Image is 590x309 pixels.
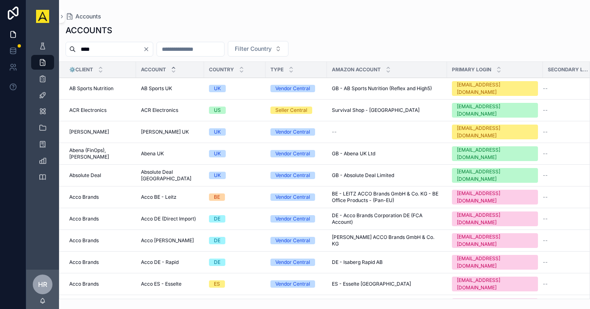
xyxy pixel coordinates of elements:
[275,150,310,157] div: Vendor Central
[141,237,194,244] span: Acco [PERSON_NAME]
[141,169,199,182] span: Absolute Deal [GEOGRAPHIC_DATA]
[141,259,179,266] span: Acco DE - Rapid
[141,107,178,114] span: ACR Electronics
[214,172,221,179] div: UK
[457,255,533,270] div: [EMAIL_ADDRESS][DOMAIN_NAME]
[26,33,59,195] div: scrollable content
[543,85,548,92] span: --
[457,233,533,248] div: [EMAIL_ADDRESS][DOMAIN_NAME]
[332,259,383,266] span: DE - Isaberg Rapid AB
[141,85,172,92] span: AB Sports UK
[69,172,101,179] span: Absolute Deal
[69,147,131,160] span: Abena (FinOps), [PERSON_NAME]
[543,259,548,266] span: --
[214,193,220,201] div: BE
[69,194,99,200] span: Acco Brands
[457,190,533,204] div: [EMAIL_ADDRESS][DOMAIN_NAME]
[543,107,548,114] span: --
[275,128,310,136] div: Vendor Central
[457,211,533,226] div: [EMAIL_ADDRESS][DOMAIN_NAME]
[457,81,533,96] div: [EMAIL_ADDRESS][DOMAIN_NAME]
[543,281,548,287] span: --
[214,259,220,266] div: DE
[332,150,375,157] span: GB - Abena UK Ltd
[214,150,221,157] div: UK
[141,216,196,222] span: Acco DE (Direct Import)
[457,146,533,161] div: [EMAIL_ADDRESS][DOMAIN_NAME]
[543,194,548,200] span: --
[275,85,310,92] div: Vendor Central
[214,128,221,136] div: UK
[332,85,432,92] span: GB - AB Sports Nutrition (Reflex and High5)
[141,150,164,157] span: Abena UK
[275,237,310,244] div: Vendor Central
[214,85,221,92] div: UK
[543,129,548,135] span: --
[275,215,310,223] div: Vendor Central
[228,41,288,57] button: Select Button
[69,216,99,222] span: Acco Brands
[36,10,49,23] img: App logo
[543,216,548,222] span: --
[209,66,234,73] span: Country
[38,279,47,289] span: HR
[69,129,109,135] span: [PERSON_NAME]
[332,281,411,287] span: ES - Esselte [GEOGRAPHIC_DATA]
[69,85,113,92] span: AB Sports Nutrition
[143,46,153,52] button: Clear
[275,107,307,114] div: Seller Central
[69,107,107,114] span: ACR Electronics
[69,259,99,266] span: Acco Brands
[141,66,166,73] span: Account
[214,107,221,114] div: US
[332,234,442,247] span: [PERSON_NAME] ACCO Brands GmbH & Co. KG
[543,150,548,157] span: --
[141,129,189,135] span: [PERSON_NAME] UK
[457,168,533,183] div: [EMAIL_ADDRESS][DOMAIN_NAME]
[457,277,533,291] div: [EMAIL_ADDRESS][DOMAIN_NAME]
[457,125,533,139] div: [EMAIL_ADDRESS][DOMAIN_NAME]
[214,215,220,223] div: DE
[214,237,220,244] div: DE
[66,25,112,36] h1: ACCOUNTS
[332,191,442,204] span: BE - LEITZ ACCO Brands GmbH & Co. KG - BE Office Products - (Pan-EU)
[270,66,284,73] span: Type
[75,12,101,20] span: Accounts
[543,172,548,179] span: --
[275,259,310,266] div: Vendor Central
[141,281,182,287] span: Acco ES - Esselte
[332,107,420,114] span: Survival Shop - [GEOGRAPHIC_DATA]
[332,172,394,179] span: GB - Absolute Deal Limited
[141,194,177,200] span: Acco BE - Leitz
[332,129,337,135] span: --
[275,280,310,288] div: Vendor Central
[457,103,533,118] div: [EMAIL_ADDRESS][DOMAIN_NAME]
[69,281,99,287] span: Acco Brands
[235,45,272,53] span: Filter Country
[332,66,381,73] span: Amazon Account
[332,212,442,225] span: DE - Acco Brands Corporation DE (FCA Account)
[69,66,93,73] span: ⚙️Client
[275,172,310,179] div: Vendor Central
[275,193,310,201] div: Vendor Central
[452,66,491,73] span: Primary Login
[66,12,101,20] a: Accounts
[69,237,99,244] span: Acco Brands
[214,280,220,288] div: ES
[543,237,548,244] span: --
